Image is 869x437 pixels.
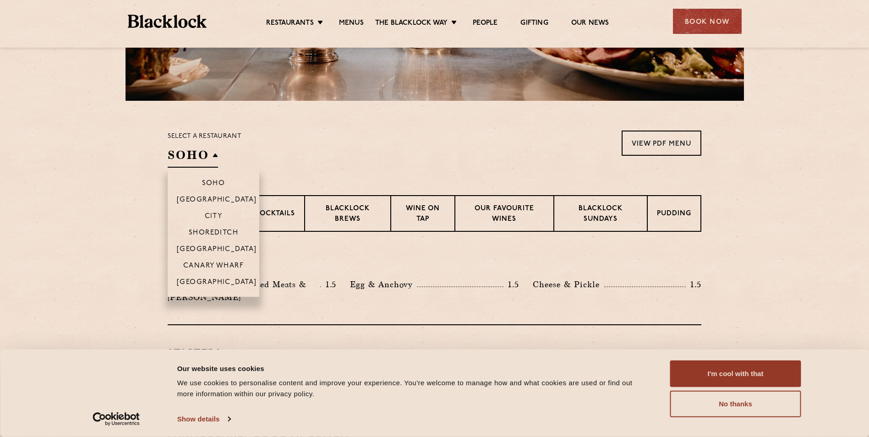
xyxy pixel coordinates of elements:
[375,19,448,29] a: The Blacklock Way
[128,15,207,28] img: BL_Textured_Logo-footer-cropped.svg
[177,196,257,205] p: [GEOGRAPHIC_DATA]
[177,246,257,255] p: [GEOGRAPHIC_DATA]
[321,279,337,290] p: 1.5
[673,9,742,34] div: Book Now
[686,279,701,290] p: 1.5
[350,278,417,291] p: Egg & Anchovy
[168,147,218,168] h2: SOHO
[314,204,381,225] p: Blacklock Brews
[339,19,364,29] a: Menus
[177,412,230,426] a: Show details
[177,377,650,399] div: We use cookies to personalise content and improve your experience. You're welcome to manage how a...
[563,204,638,225] p: Blacklock Sundays
[465,204,544,225] p: Our favourite wines
[168,255,701,267] h3: Pre Chop Bites
[622,131,701,156] a: View PDF Menu
[670,361,801,387] button: I'm cool with that
[503,279,519,290] p: 1.5
[254,209,295,220] p: Cocktails
[202,180,225,189] p: Soho
[76,412,156,426] a: Usercentrics Cookiebot - opens in a new window
[670,391,801,417] button: No thanks
[400,204,445,225] p: Wine on Tap
[473,19,497,29] a: People
[168,131,241,142] p: Select a restaurant
[657,209,691,220] p: Pudding
[168,348,701,360] h3: Starters
[189,229,239,238] p: Shoreditch
[266,19,314,29] a: Restaurants
[533,278,604,291] p: Cheese & Pickle
[183,262,244,271] p: Canary Wharf
[520,19,548,29] a: Gifting
[177,363,650,374] div: Our website uses cookies
[205,213,223,222] p: City
[177,279,257,288] p: [GEOGRAPHIC_DATA]
[571,19,609,29] a: Our News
